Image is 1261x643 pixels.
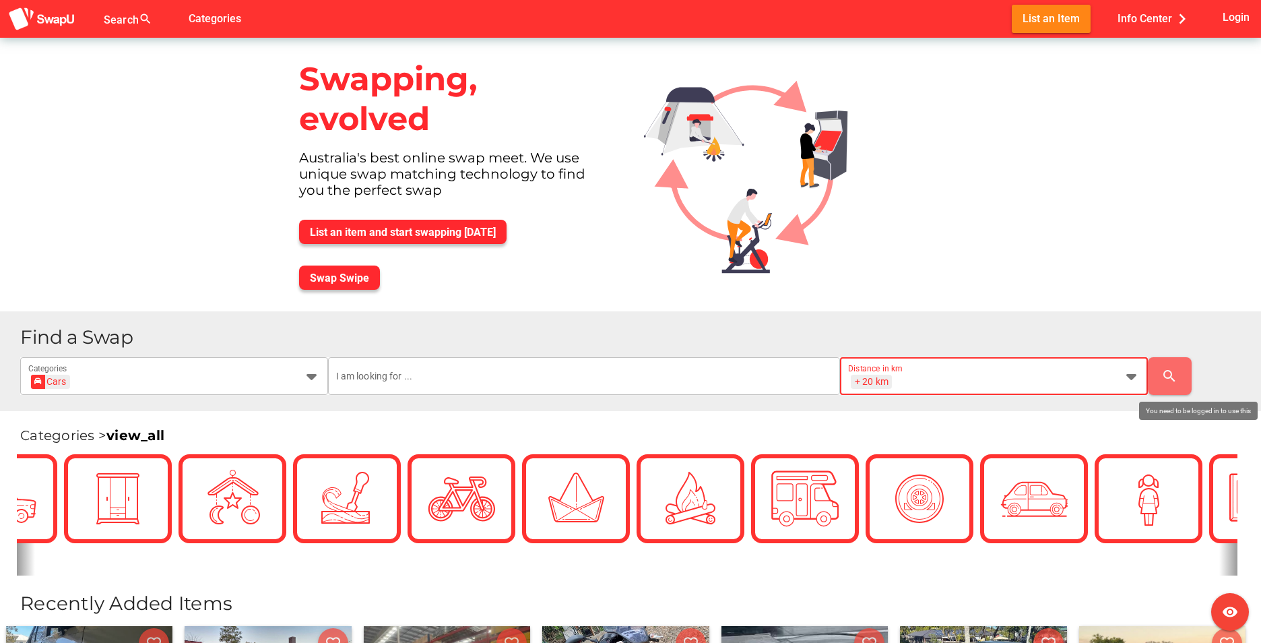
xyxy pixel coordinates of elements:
i: chevron_right [1172,9,1192,29]
button: Categories [178,5,252,32]
span: Login [1223,8,1250,26]
div: Cars [35,375,67,389]
button: List an Item [1012,5,1091,32]
img: aSD8y5uGLpzPJLYTcYcjNu3laj1c05W5KWf0Ds+Za8uybjssssuu+yyyy677LKX2n+PWMSDJ9a87AAAAABJRU5ErkJggg== [8,7,75,32]
button: Info Center [1107,5,1203,32]
button: List an item and start swapping [DATE] [299,220,507,244]
span: Info Center [1118,7,1192,30]
span: List an item and start swapping [DATE] [310,226,496,239]
img: Graphic.svg [633,38,880,289]
button: Swap Swipe [299,266,380,290]
span: List an Item [1023,9,1080,28]
h1: Find a Swap [20,328,1250,347]
div: Australia's best online swap meet. We use unique swap matching technology to find you the perfect... [288,150,622,209]
i: visibility [1222,604,1238,620]
span: Categories [189,7,241,30]
span: Categories > [20,427,164,443]
button: Login [1220,5,1253,30]
span: Swap Swipe [310,272,369,284]
div: + 20 km [855,375,888,388]
div: Swapping, evolved [288,49,622,150]
a: Categories [178,11,252,24]
input: I am looking for ... [336,357,833,395]
i: false [168,11,185,27]
span: Recently Added Items [20,592,232,615]
i: search [1161,368,1177,384]
a: view_all [106,427,164,443]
